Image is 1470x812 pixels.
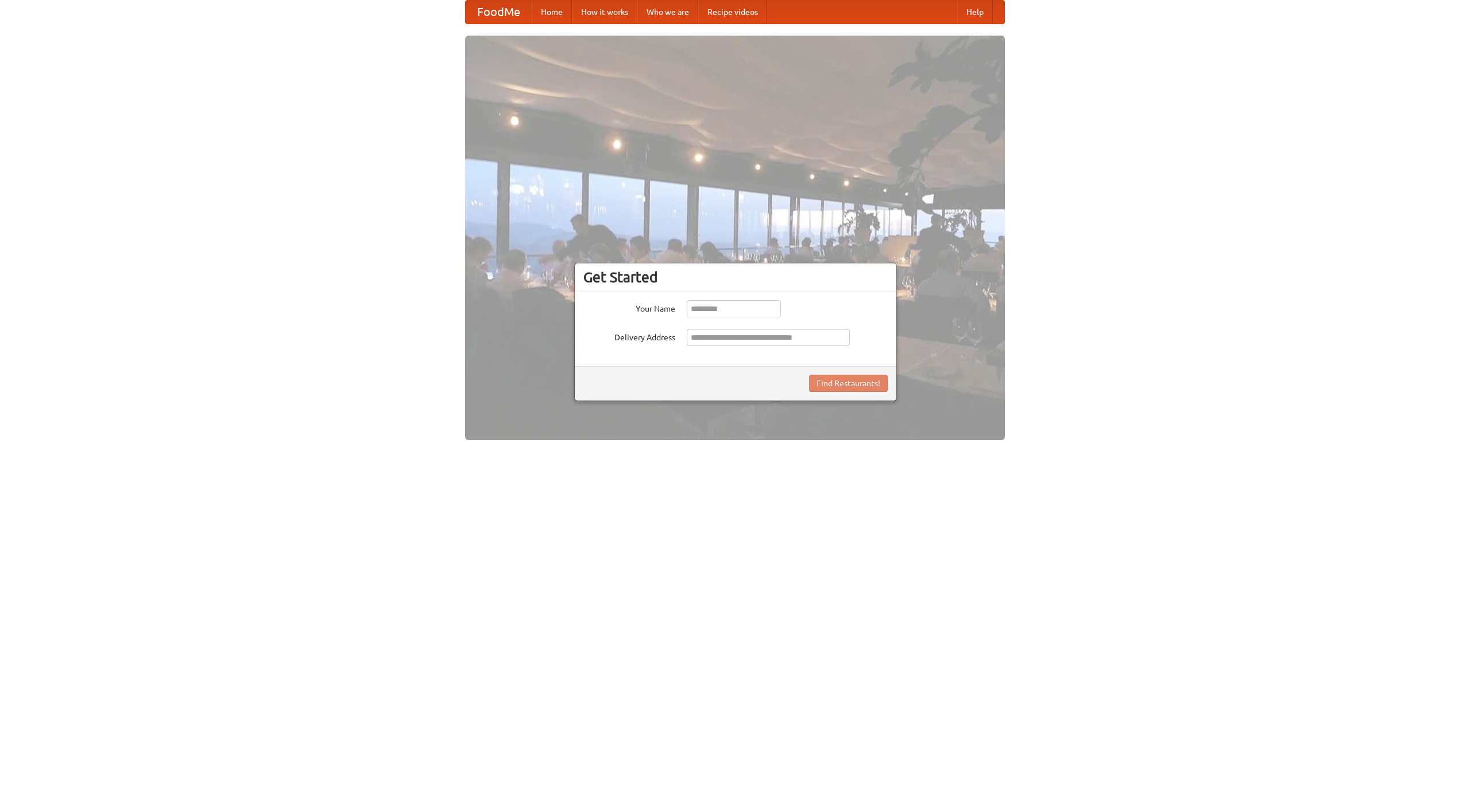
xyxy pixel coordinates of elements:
a: Who we are [637,1,698,24]
a: FoodMe [466,1,532,24]
a: Recipe videos [698,1,767,24]
label: Delivery Address [583,329,675,343]
h3: Get Started [583,269,888,286]
button: Find Restaurants! [809,375,888,392]
label: Your Name [583,300,675,314]
a: Home [532,1,572,24]
a: How it works [572,1,637,24]
a: Help [957,1,993,24]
